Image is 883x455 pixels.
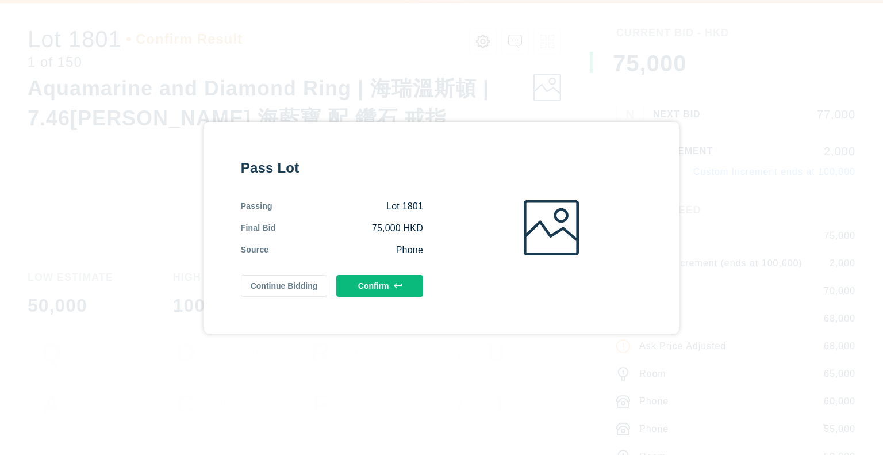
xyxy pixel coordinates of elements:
div: Phone [268,244,423,257]
div: 75,000 HKD [276,222,423,235]
div: Pass Lot [241,159,423,177]
button: Continue Bidding [241,275,328,297]
div: Final Bid [241,222,276,235]
div: Source [241,244,269,257]
div: Lot 1801 [272,200,423,213]
div: Passing [241,200,272,213]
button: Confirm [336,275,423,297]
